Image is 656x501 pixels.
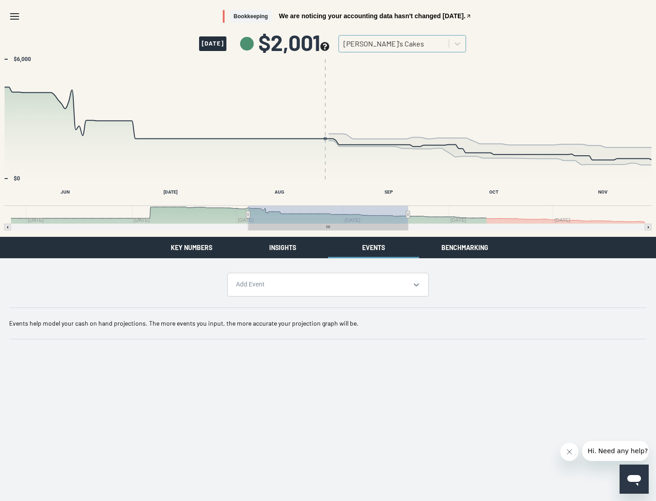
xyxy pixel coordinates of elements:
text: $6,000 [14,56,31,62]
iframe: Close message [560,443,579,461]
text: SEP [384,189,393,194]
button: Benchmarking [419,237,510,258]
button: Insights [237,237,328,258]
button: see more about your cashflow projection [320,42,329,52]
text: AUG [275,189,284,194]
text: NOV [598,189,608,194]
text: OCT [489,189,498,194]
text: JUN [61,189,70,194]
span: We are noticing your accounting data hasn't changed [DATE]. [279,13,466,19]
span: Bookkeeping [230,10,272,23]
span: [DATE] [199,36,226,51]
iframe: Button to launch messaging window [620,465,649,494]
button: Events [328,237,419,258]
iframe: Message from company [582,441,649,461]
button: BookkeepingWe are noticing your accounting data hasn't changed [DATE]. [223,10,471,23]
span: $2,001 [258,31,329,53]
p: Events help model your cash on hand projections. The more events you input, the more accurate you... [9,319,647,328]
div: Add Event [236,280,407,289]
svg: Menu [9,11,20,22]
text: [DATE] [164,189,178,194]
button: Key Numbers [146,237,237,258]
text: $0 [14,175,20,182]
